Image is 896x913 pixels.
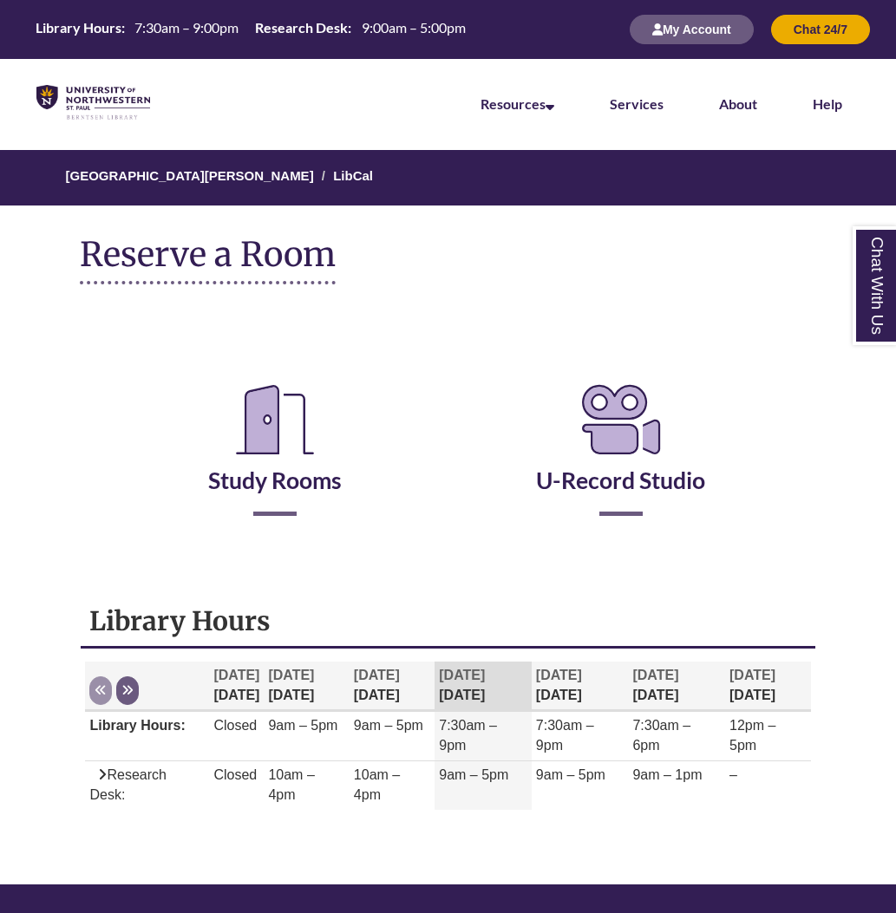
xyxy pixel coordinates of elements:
[268,668,314,682] span: [DATE]
[630,15,754,44] button: My Account
[354,718,423,733] span: 9am – 5pm
[632,767,702,782] span: 9am – 1pm
[536,668,582,682] span: [DATE]
[729,718,775,753] span: 12pm – 5pm
[81,596,814,840] div: Library Hours
[89,767,166,802] span: Research Desk:
[435,662,532,711] th: [DATE]
[85,712,209,761] td: Library Hours:
[209,662,264,711] th: [DATE]
[439,668,485,682] span: [DATE]
[36,85,150,121] img: UNWSP Library Logo
[80,328,815,567] div: Reserve a Room
[80,150,815,205] nav: Breadcrumb
[333,168,373,183] a: LibCal
[439,767,508,782] span: 9am – 5pm
[116,676,139,705] button: Next week
[80,236,336,284] h1: Reserve a Room
[439,718,497,753] span: 7:30am – 9pm
[80,858,815,867] div: Libchat
[213,718,257,733] span: Closed
[532,662,629,711] th: [DATE]
[771,22,870,36] a: Chat 24/7
[362,19,466,36] span: 9:00am – 5:00pm
[632,668,678,682] span: [DATE]
[29,18,472,41] a: Hours Today
[268,718,337,733] span: 9am – 5pm
[610,95,664,112] a: Services
[134,19,239,36] span: 7:30am – 9:00pm
[213,767,257,782] span: Closed
[628,662,725,711] th: [DATE]
[536,767,605,782] span: 9am – 5pm
[66,168,314,183] a: [GEOGRAPHIC_DATA][PERSON_NAME]
[354,767,400,802] span: 10am – 4pm
[729,767,737,782] span: –
[89,676,112,705] button: Previous week
[771,15,870,44] button: Chat 24/7
[89,604,806,637] h1: Library Hours
[725,662,810,711] th: [DATE]
[350,662,435,711] th: [DATE]
[248,18,354,37] th: Research Desk:
[719,95,757,112] a: About
[813,95,842,112] a: Help
[268,767,314,802] span: 10am – 4pm
[264,662,349,711] th: [DATE]
[481,95,554,112] a: Resources
[536,718,594,753] span: 7:30am – 9pm
[29,18,472,39] table: Hours Today
[632,718,690,753] span: 7:30am – 6pm
[630,22,754,36] a: My Account
[354,668,400,682] span: [DATE]
[29,18,128,37] th: Library Hours:
[213,668,259,682] span: [DATE]
[536,423,705,494] a: U-Record Studio
[729,668,775,682] span: [DATE]
[208,423,342,494] a: Study Rooms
